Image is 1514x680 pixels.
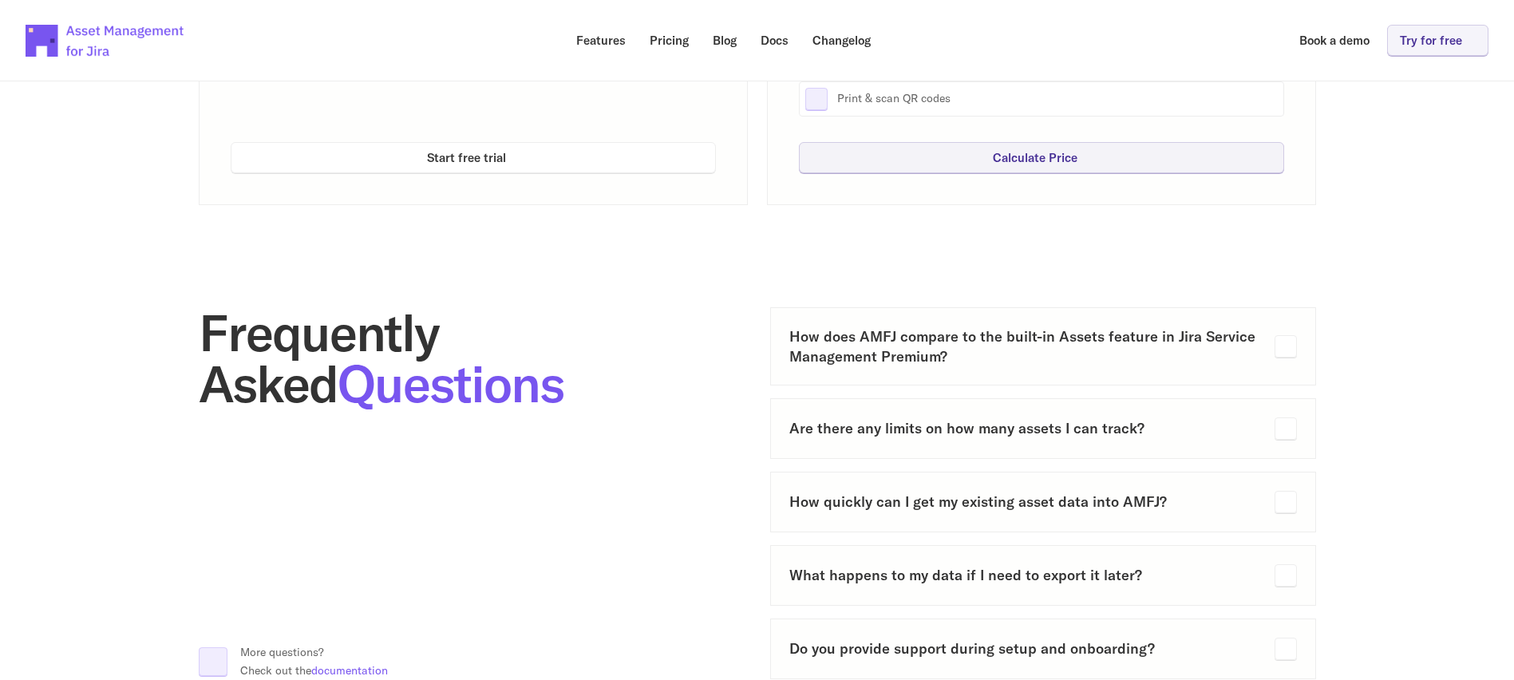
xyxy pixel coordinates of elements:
h3: What happens to my data if I need to export it later? [789,565,1262,585]
a: Docs [749,25,800,56]
a: documentation [311,663,388,678]
h3: Are there any limits on how many assets I can track? [789,418,1262,438]
p: Start free trial [427,152,506,164]
h3: How quickly can I get my existing asset data into AMFJ? [789,492,1262,512]
a: Start free trial [231,142,716,173]
a: Blog [702,25,748,56]
a: Calculate Price [799,142,1284,173]
a: Features [565,25,637,56]
p: Docs [761,34,789,46]
a: Changelog [801,25,882,56]
p: Check out the [240,662,388,679]
p: Pricing [650,34,689,46]
a: Pricing [638,25,700,56]
p: More questions? [240,643,388,661]
h3: Do you provide support during setup and onboarding? [789,638,1262,658]
p: Book a demo [1299,34,1370,46]
p: Print & scan QR codes [837,91,1278,107]
span: Questions [338,351,563,416]
p: Try for free [1400,34,1462,46]
p: Blog [713,34,737,46]
h2: Frequently Asked [199,307,745,409]
a: Book a demo [1288,25,1381,56]
h3: How does AMFJ compare to the built-in Assets feature in Jira Service Management Premium? [789,326,1262,366]
a: Try for free [1387,25,1488,56]
p: Calculate Price [992,152,1077,164]
p: Changelog [812,34,871,46]
p: Features [576,34,626,46]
